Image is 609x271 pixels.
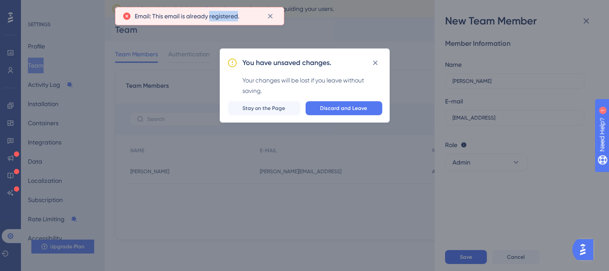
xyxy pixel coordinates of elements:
[243,58,332,68] h2: You have unsaved changes.
[320,105,367,112] span: Discard and Leave
[243,75,382,96] div: Your changes will be lost if you leave without saving.
[243,105,286,112] span: Stay on the Page
[20,2,54,13] span: Need Help?
[572,237,599,263] iframe: UserGuiding AI Assistant Launcher
[61,4,63,11] div: 1
[135,11,239,21] span: Email: This email is already registered.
